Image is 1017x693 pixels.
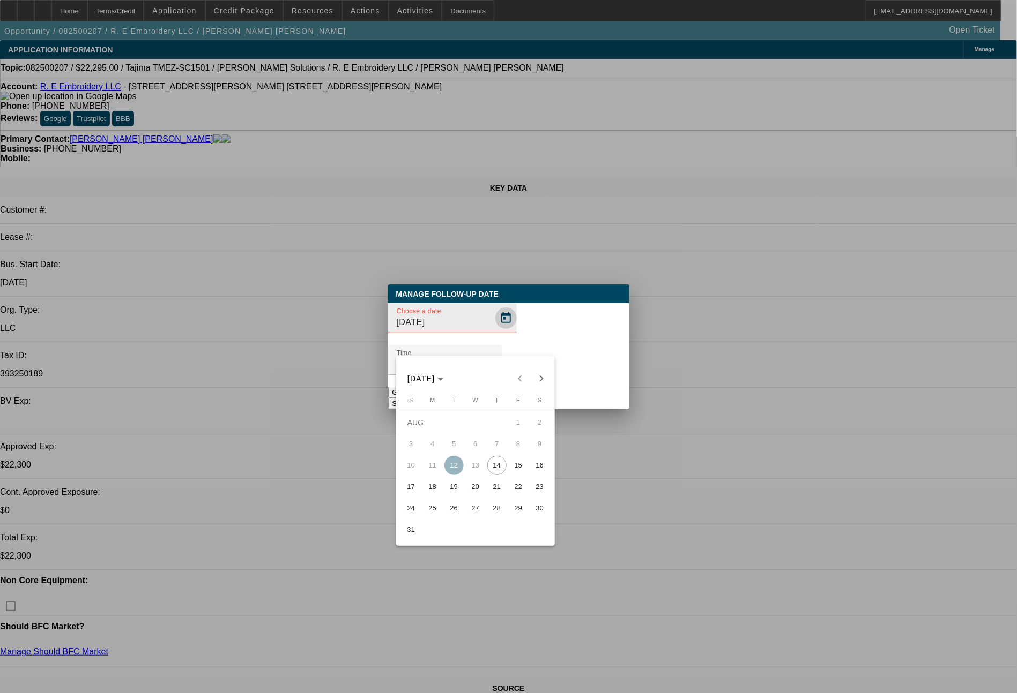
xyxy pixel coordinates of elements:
span: 8 [509,434,528,454]
span: M [430,397,435,403]
span: 15 [509,456,528,475]
span: 1 [509,413,528,432]
span: S [538,397,541,403]
button: August 8, 2025 [508,433,529,455]
button: August 30, 2025 [529,498,551,519]
span: 31 [402,520,421,539]
span: 25 [423,499,442,518]
span: 17 [402,477,421,496]
span: 12 [444,456,464,475]
td: AUG [400,412,508,433]
button: August 17, 2025 [400,476,422,498]
span: 7 [487,434,507,454]
span: 10 [402,456,421,475]
button: August 11, 2025 [422,455,443,476]
span: 22 [509,477,528,496]
span: 4 [423,434,442,454]
button: Next month [531,368,552,389]
button: August 21, 2025 [486,476,508,498]
span: 23 [530,477,550,496]
span: T [495,397,499,403]
button: August 4, 2025 [422,433,443,455]
button: August 2, 2025 [529,412,551,433]
button: August 10, 2025 [400,455,422,476]
span: T [452,397,456,403]
button: August 19, 2025 [443,476,465,498]
button: August 22, 2025 [508,476,529,498]
span: 11 [423,456,442,475]
span: 19 [444,477,464,496]
button: August 16, 2025 [529,455,551,476]
span: 6 [466,434,485,454]
span: 21 [487,477,507,496]
span: 9 [530,434,550,454]
span: 28 [487,499,507,518]
button: August 3, 2025 [400,433,422,455]
button: August 9, 2025 [529,433,551,455]
button: August 24, 2025 [400,498,422,519]
button: August 26, 2025 [443,498,465,519]
button: August 7, 2025 [486,433,508,455]
button: August 23, 2025 [529,476,551,498]
span: 14 [487,456,507,475]
button: August 15, 2025 [508,455,529,476]
button: August 25, 2025 [422,498,443,519]
span: F [516,397,520,403]
button: August 20, 2025 [465,476,486,498]
span: 2 [530,413,550,432]
span: 3 [402,434,421,454]
span: 18 [423,477,442,496]
button: August 5, 2025 [443,433,465,455]
button: Choose month and year [403,369,448,388]
button: August 14, 2025 [486,455,508,476]
span: 16 [530,456,550,475]
button: August 27, 2025 [465,498,486,519]
button: August 6, 2025 [465,433,486,455]
button: August 18, 2025 [422,476,443,498]
span: 29 [509,499,528,518]
span: S [409,397,413,403]
button: August 13, 2025 [465,455,486,476]
span: [DATE] [407,374,435,383]
span: W [473,397,478,403]
span: 27 [466,499,485,518]
span: 24 [402,499,421,518]
span: 30 [530,499,550,518]
button: August 1, 2025 [508,412,529,433]
span: 20 [466,477,485,496]
button: August 28, 2025 [486,498,508,519]
span: 5 [444,434,464,454]
span: 26 [444,499,464,518]
span: 13 [466,456,485,475]
button: August 31, 2025 [400,519,422,540]
button: August 12, 2025 [443,455,465,476]
button: August 29, 2025 [508,498,529,519]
